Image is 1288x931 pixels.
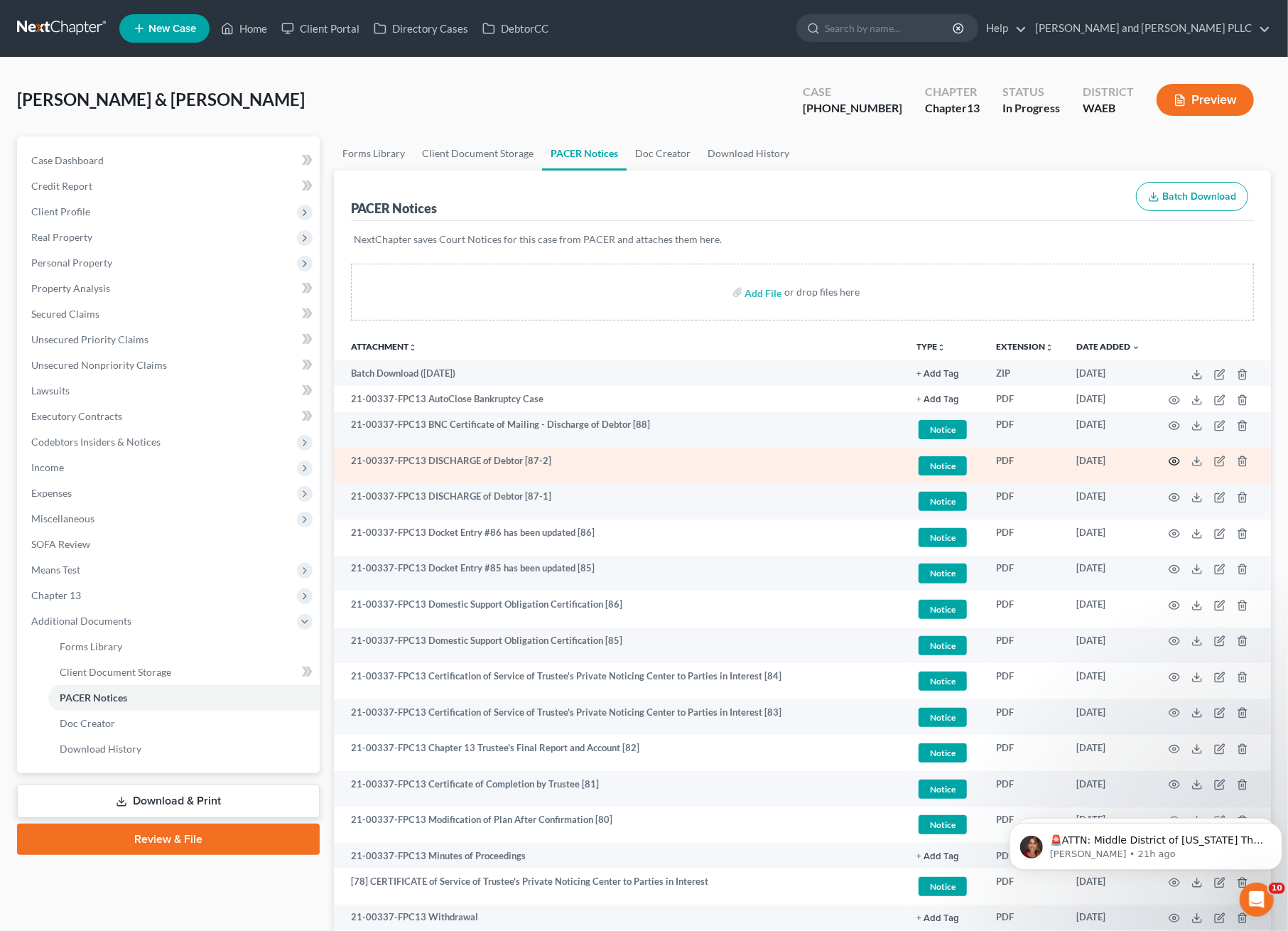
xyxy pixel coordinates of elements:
[20,532,320,557] a: SOFA Review
[60,666,171,678] span: Client Document Storage
[31,359,167,371] span: Unsecured Nonpriority Claims
[334,771,905,807] td: 21-00337-FPC13 Certificate of Completion by Trustee [81]
[31,589,81,601] span: Chapter 13
[367,16,475,41] a: Directory Cases
[985,699,1065,736] td: PDF
[60,640,122,652] span: Forms Library
[334,386,905,411] td: 21-00337-FPC13 AutoClose Bankruptcy Case
[1065,360,1152,386] td: [DATE]
[31,410,122,422] span: Executory Contracts
[1002,84,1060,100] div: Status
[48,685,320,711] a: PACER Notices
[334,520,905,556] td: 21-00337-FPC13 Docket Entry #86 has been updated [86]
[413,136,542,171] a: Client Document Storage
[334,663,905,699] td: 21-00337-FPC13 Certification of Service of Trustee's Private Noticing Center to Parties in Intere...
[967,101,980,114] span: 13
[979,16,1027,41] a: Help
[31,615,131,627] span: Additional Documents
[985,412,1065,448] td: PDF
[48,660,320,685] a: Client Document Storage
[1065,556,1152,592] td: [DATE]
[916,395,959,404] button: + Add Tag
[916,370,959,379] button: + Add Tag
[925,84,980,100] div: Chapter
[408,343,417,352] i: unfold_more
[919,708,967,727] span: Notice
[916,634,973,657] a: Notice
[31,333,148,345] span: Unsecured Priority Claims
[31,308,99,320] span: Secured Claims
[334,628,905,664] td: 21-00337-FPC13 Domestic Support Obligation Certification [85]
[919,780,967,799] span: Notice
[334,556,905,592] td: 21-00337-FPC13 Docket Entry #85 has been updated [85]
[20,378,320,404] a: Lawsuits
[31,436,161,448] span: Codebtors Insiders & Notices
[475,16,556,41] a: DebtorCC
[351,200,437,217] div: PACER Notices
[1065,448,1152,484] td: [DATE]
[31,180,92,192] span: Credit Report
[803,100,902,117] div: [PHONE_NUMBER]
[1136,182,1248,212] button: Batch Download
[1162,190,1236,203] span: Batch Download
[60,717,115,729] span: Doc Creator
[916,669,973,693] a: Notice
[627,136,699,171] a: Doc Creator
[916,777,973,801] a: Notice
[919,877,967,896] span: Notice
[334,360,905,386] td: Batch Download ([DATE])
[985,484,1065,520] td: PDF
[1065,771,1152,807] td: [DATE]
[148,23,196,34] span: New Case
[996,341,1054,352] a: Extensionunfold_more
[985,386,1065,411] td: PDF
[699,136,798,171] a: Download History
[17,785,320,818] a: Download & Print
[916,849,973,863] a: + Add Tag
[985,905,1065,930] td: PDF
[274,16,367,41] a: Client Portal
[919,420,967,439] span: Notice
[1065,520,1152,556] td: [DATE]
[916,392,973,406] a: + Add Tag
[785,285,860,299] div: or drop files here
[334,591,905,628] td: 21-00337-FPC13 Domestic Support Obligation Certification [86]
[31,384,70,397] span: Lawsuits
[1132,343,1140,352] i: expand_more
[31,512,94,524] span: Miscellaneous
[916,561,973,585] a: Notice
[31,205,90,217] span: Client Profile
[334,868,905,905] td: [78] CERTIFICATE of Service of Trustee's Private Noticing Center to Parties in Interest
[1083,84,1134,100] div: District
[31,564,80,576] span: Means Test
[48,736,320,762] a: Download History
[17,824,320,855] a: Review & File
[985,556,1065,592] td: PDF
[60,743,141,755] span: Download History
[916,852,959,861] button: + Add Tag
[985,448,1065,484] td: PDF
[919,815,967,834] span: Notice
[1157,84,1254,116] button: Preview
[919,743,967,763] span: Notice
[20,353,320,378] a: Unsecured Nonpriority Claims
[1065,386,1152,411] td: [DATE]
[354,232,1251,247] p: NextChapter saves Court Notices for this case from PACER and attaches them here.
[919,564,967,583] span: Notice
[916,454,973,478] a: Notice
[334,484,905,520] td: 21-00337-FPC13 DISCHARGE of Debtor [87-1]
[1076,341,1140,352] a: Date Added expand_more
[919,528,967,547] span: Notice
[1065,699,1152,736] td: [DATE]
[985,628,1065,664] td: PDF
[916,741,973,765] a: Notice
[985,735,1065,771] td: PDF
[916,910,973,924] a: + Add Tag
[334,448,905,484] td: 21-00337-FPC13 DISCHARGE of Debtor [87-2]
[60,691,127,704] span: PACER Notices
[916,914,959,923] button: + Add Tag
[985,591,1065,628] td: PDF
